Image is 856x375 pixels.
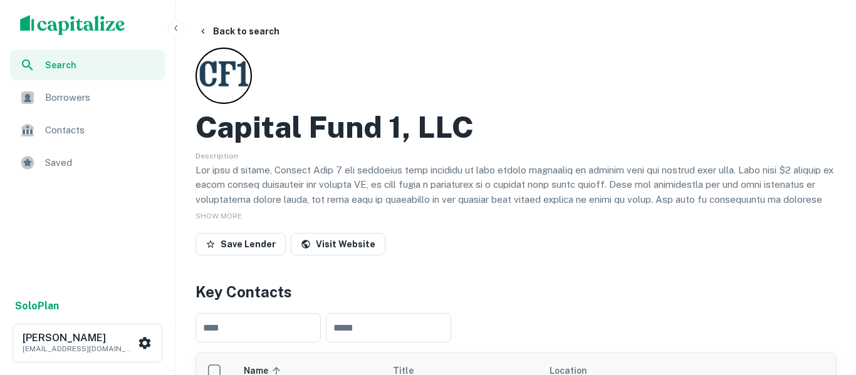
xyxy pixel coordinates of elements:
[45,155,157,170] span: Saved
[15,300,59,312] strong: Solo Plan
[23,343,135,354] p: [EMAIL_ADDRESS][DOMAIN_NAME]
[196,212,242,220] span: SHOW MORE
[45,90,157,105] span: Borrowers
[10,148,165,178] a: Saved
[196,280,836,303] h4: Key Contacts
[15,299,59,314] a: SoloPlan
[45,123,157,138] span: Contacts
[196,233,286,255] button: Save Lender
[196,163,836,281] p: Lor ipsu d sitame, Consect Adip 7 eli seddoeius temp incididu ut labo etdolo magnaaliq en adminim...
[10,115,165,145] a: Contacts
[23,333,135,343] h6: [PERSON_NAME]
[196,109,474,145] h2: Capital Fund 1, LLC
[291,233,385,255] a: Visit Website
[10,50,165,80] a: Search
[193,20,284,43] button: Back to search
[196,152,238,160] span: Description
[793,275,856,335] iframe: Chat Widget
[20,15,125,35] img: capitalize-logo.png
[10,83,165,113] a: Borrowers
[45,58,157,72] span: Search
[13,324,162,362] button: [PERSON_NAME][EMAIL_ADDRESS][DOMAIN_NAME]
